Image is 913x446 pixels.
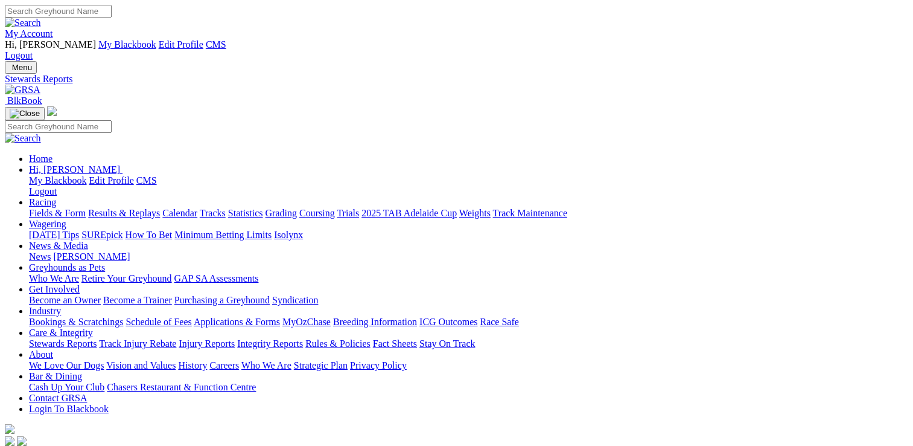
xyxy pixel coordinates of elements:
[5,120,112,133] input: Search
[493,208,567,218] a: Track Maintenance
[29,338,908,349] div: Care & Integrity
[5,74,908,85] a: Stewards Reports
[29,306,61,316] a: Industry
[89,175,134,186] a: Edit Profile
[5,107,45,120] button: Toggle navigation
[29,230,79,240] a: [DATE] Tips
[5,85,40,95] img: GRSA
[29,360,104,370] a: We Love Our Dogs
[53,251,130,262] a: [PERSON_NAME]
[5,5,112,18] input: Search
[5,39,908,61] div: My Account
[228,208,263,218] a: Statistics
[29,241,88,251] a: News & Media
[237,338,303,349] a: Integrity Reports
[337,208,359,218] a: Trials
[178,360,207,370] a: History
[206,39,226,50] a: CMS
[29,154,52,164] a: Home
[99,338,176,349] a: Track Injury Rebate
[5,39,96,50] span: Hi, [PERSON_NAME]
[29,164,120,175] span: Hi, [PERSON_NAME]
[107,382,256,392] a: Chasers Restaurant & Function Centre
[81,273,172,283] a: Retire Your Greyhound
[29,164,122,175] a: Hi, [PERSON_NAME]
[159,39,203,50] a: Edit Profile
[47,106,57,116] img: logo-grsa-white.png
[29,284,80,294] a: Get Involved
[10,109,40,118] img: Close
[5,50,33,60] a: Logout
[274,230,303,240] a: Isolynx
[5,28,53,39] a: My Account
[266,208,297,218] a: Grading
[174,295,270,305] a: Purchasing a Greyhound
[106,360,176,370] a: Vision and Values
[272,295,318,305] a: Syndication
[29,208,908,219] div: Racing
[459,208,491,218] a: Weights
[361,208,457,218] a: 2025 TAB Adelaide Cup
[29,186,57,196] a: Logout
[5,61,37,74] button: Toggle navigation
[480,317,518,327] a: Race Safe
[29,349,53,360] a: About
[126,230,173,240] a: How To Bet
[209,360,239,370] a: Careers
[294,360,348,370] a: Strategic Plan
[5,436,14,446] img: facebook.svg
[5,133,41,144] img: Search
[200,208,226,218] a: Tracks
[29,393,87,403] a: Contact GRSA
[29,273,79,283] a: Who We Are
[88,208,160,218] a: Results & Replays
[29,273,908,284] div: Greyhounds as Pets
[333,317,417,327] a: Breeding Information
[29,295,101,305] a: Become an Owner
[162,208,197,218] a: Calendar
[17,436,27,446] img: twitter.svg
[29,382,908,393] div: Bar & Dining
[282,317,331,327] a: MyOzChase
[305,338,371,349] a: Rules & Policies
[194,317,280,327] a: Applications & Forms
[136,175,157,186] a: CMS
[81,230,122,240] a: SUREpick
[5,18,41,28] img: Search
[29,230,908,241] div: Wagering
[103,295,172,305] a: Become a Trainer
[350,360,407,370] a: Privacy Policy
[29,251,51,262] a: News
[419,338,475,349] a: Stay On Track
[126,317,191,327] a: Schedule of Fees
[373,338,417,349] a: Fact Sheets
[29,219,66,229] a: Wagering
[174,230,272,240] a: Minimum Betting Limits
[7,95,42,106] span: BlkBook
[5,95,42,106] a: BlkBook
[12,63,32,72] span: Menu
[29,338,97,349] a: Stewards Reports
[29,382,104,392] a: Cash Up Your Club
[179,338,235,349] a: Injury Reports
[5,424,14,434] img: logo-grsa-white.png
[29,262,105,273] a: Greyhounds as Pets
[29,328,93,338] a: Care & Integrity
[29,197,56,207] a: Racing
[29,175,87,186] a: My Blackbook
[29,404,109,414] a: Login To Blackbook
[29,175,908,197] div: Hi, [PERSON_NAME]
[29,360,908,371] div: About
[29,295,908,306] div: Get Involved
[419,317,477,327] a: ICG Outcomes
[29,371,82,381] a: Bar & Dining
[299,208,335,218] a: Coursing
[174,273,259,283] a: GAP SA Assessments
[241,360,291,370] a: Who We Are
[29,317,908,328] div: Industry
[29,208,86,218] a: Fields & Form
[29,317,123,327] a: Bookings & Scratchings
[98,39,156,50] a: My Blackbook
[29,251,908,262] div: News & Media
